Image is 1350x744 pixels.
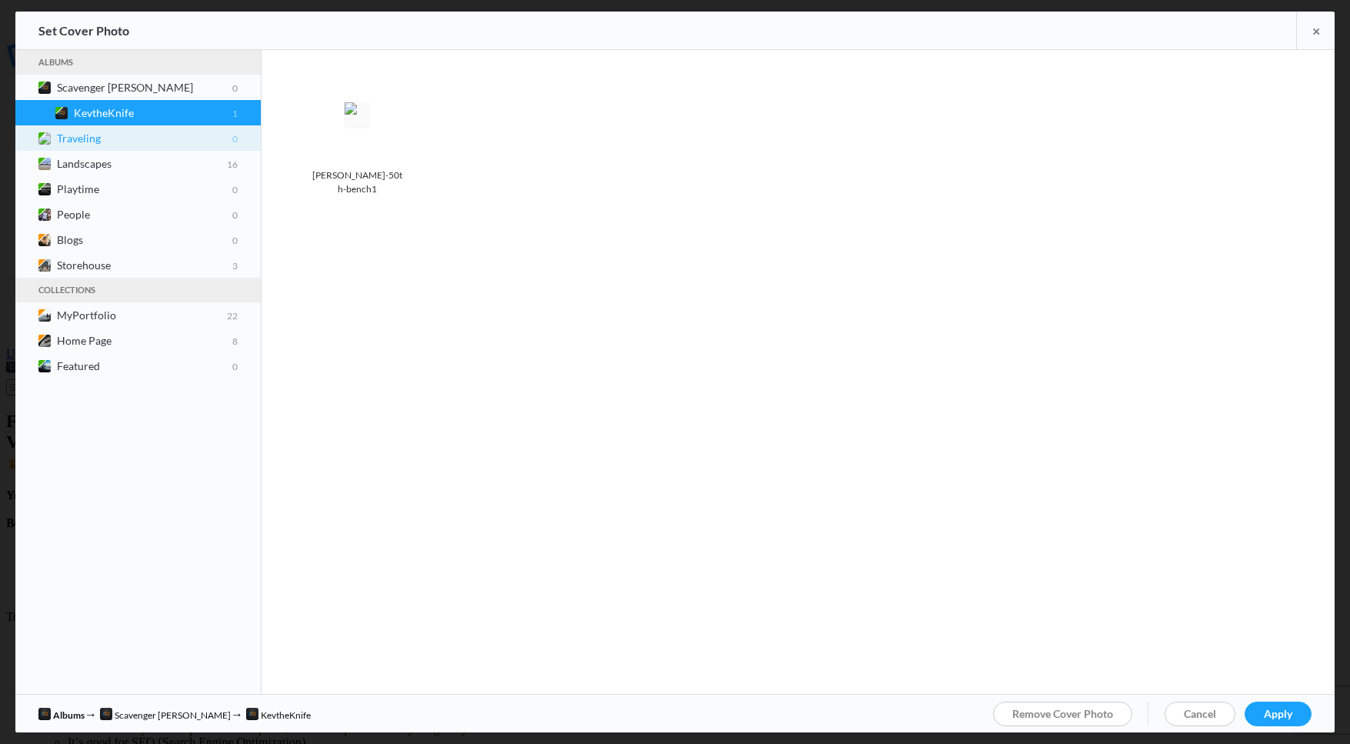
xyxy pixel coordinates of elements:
a: Playtime0 [15,176,261,202]
span: 22 [227,309,238,321]
b: Landscapes [57,157,238,170]
span: Apply [1264,707,1292,720]
a: Scavenger [PERSON_NAME]0 [15,75,261,100]
a: Apply [1245,702,1312,726]
span: 0 [232,82,238,93]
b: KevtheKnife [74,106,238,119]
a: Blogs0 [15,227,261,252]
img: undefined [38,708,51,720]
a: Collections [38,282,238,298]
a: undefinedAlbums [38,709,85,721]
span: 0 [232,209,238,220]
a: Albums [38,55,238,70]
b: Playtime [57,182,238,195]
a: × [1296,12,1335,49]
span: 8 [232,335,238,346]
a: KevtheKnife1 [15,100,261,125]
span: 0 [232,234,238,245]
a: Home Page8 [15,328,261,353]
a: Cancel [1165,702,1235,726]
b: Blogs [57,233,238,246]
span: → [85,706,100,721]
b: Scavenger [PERSON_NAME] [57,81,238,94]
span: Cancel [1184,707,1216,720]
span: → [231,706,246,721]
b: Traveling [57,132,238,145]
span: Albums [53,709,85,721]
a: Featured0 [15,353,261,379]
b: Home Page [57,334,238,347]
a: Storehouse3 [15,252,261,278]
a: MyPortfolio22 [15,302,261,328]
span: 0 [232,360,238,372]
b: MyPortfolio [57,309,238,322]
b: Featured [57,359,238,372]
a: Landscapes16 [15,151,261,176]
span: Remove Cover Photo [1012,707,1113,720]
img: Scavenger hunt [100,708,112,720]
span: 3 [232,259,238,271]
a: Traveling0 [15,125,261,151]
img: LaRue-50th-bench1 [345,102,369,127]
span: 1 [232,107,238,118]
span: 16 [227,158,238,169]
span: Scavenger [PERSON_NAME] [115,709,231,721]
b: Storehouse [57,259,238,272]
div: Set Cover Photo [38,12,129,50]
a: People0 [15,202,261,227]
span: 0 [232,183,238,195]
div: [PERSON_NAME]-50th-bench1 [308,168,406,196]
b: People [57,208,238,221]
a: Scavenger huntScavenger [PERSON_NAME] [100,709,231,721]
span: 0 [232,132,238,144]
a: Remove Cover Photo [993,702,1132,726]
